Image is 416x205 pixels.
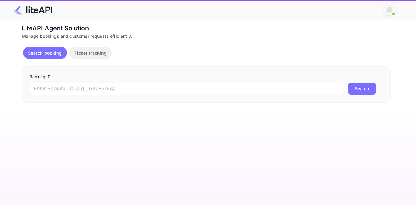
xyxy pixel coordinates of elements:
[348,83,376,95] button: Search
[14,5,52,15] img: LiteAPI Logo
[30,83,343,95] input: Enter Booking ID (e.g., 63782194)
[28,50,62,56] p: Search booking
[30,74,383,80] p: Booking ID
[22,24,391,33] div: LiteAPI Agent Solution
[74,50,107,56] p: Ticket tracking
[22,33,391,39] div: Manage bookings and customer requests efficiently.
